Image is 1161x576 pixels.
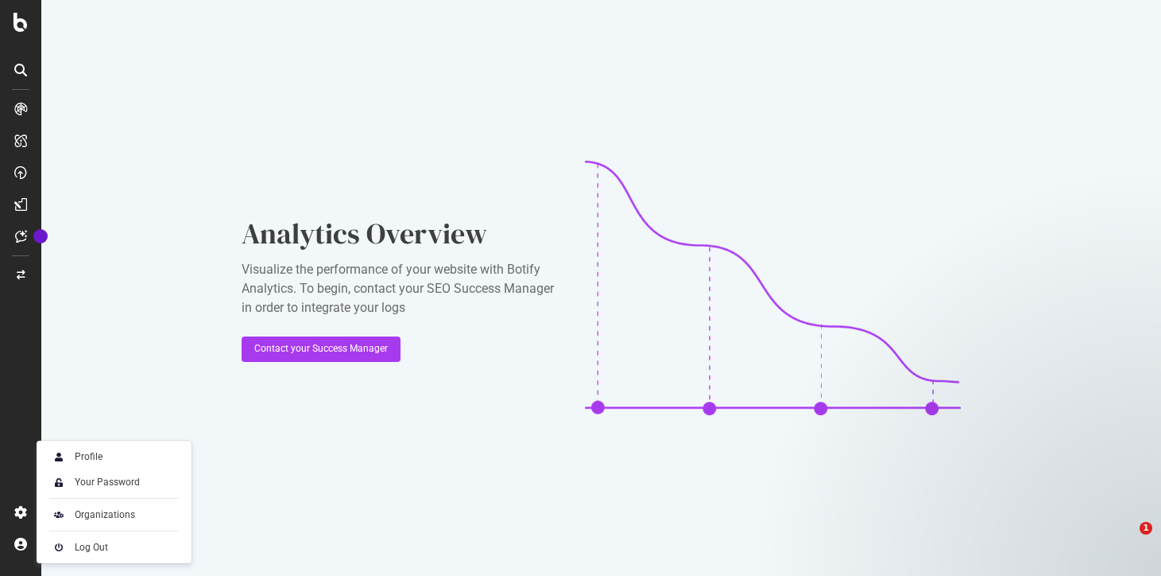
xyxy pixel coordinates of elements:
img: prfnF3csMXgAAAABJRU5ErkJggg== [49,538,68,557]
div: Analytics Overview [242,214,559,254]
div: Log Out [75,541,108,554]
img: CaL_T18e.png [585,161,960,415]
img: AtrBVVRoAgWaAAAAAElFTkSuQmCC [49,505,68,524]
div: Contact your Success Manager [254,342,388,356]
div: Organizations [75,508,135,521]
a: Profile [43,446,185,468]
a: Your Password [43,471,185,493]
button: Contact your Success Manager [242,337,401,362]
a: Log Out [43,536,185,558]
iframe: Intercom live chat [1107,522,1145,560]
div: Tooltip anchor [33,229,48,243]
span: 1 [1140,522,1152,535]
div: Profile [75,450,103,463]
img: tUVSALn78D46LlpAY8klYZqgKwTuBm2K29c6p1XQNDCsM0DgKSSoAXXevcAwljcHBINEg0LrUEktgcYYD5sVUphq1JigPmkfB... [49,473,68,492]
div: Your Password [75,476,140,488]
a: Organizations [43,504,185,526]
div: Visualize the performance of your website with Botify Analytics. To begin, contact your SEO Succe... [242,260,559,317]
img: Xx2yTbCeVcdxHMdxHOc+8gctb42vCocUYgAAAABJRU5ErkJggg== [49,447,68,466]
